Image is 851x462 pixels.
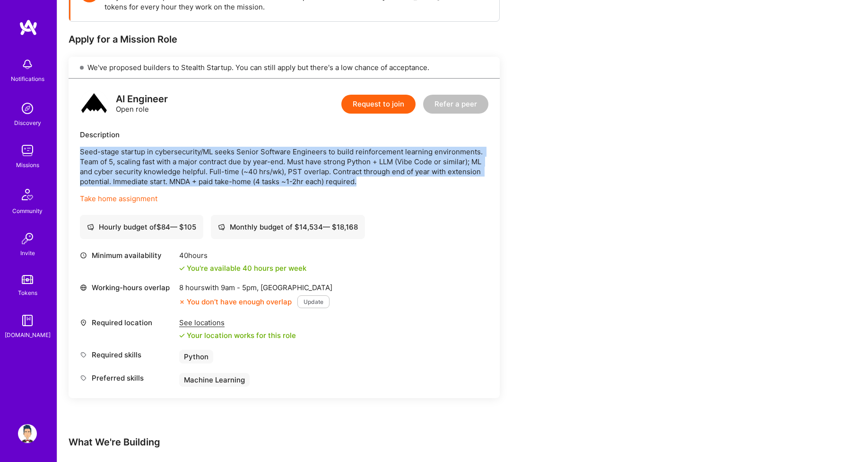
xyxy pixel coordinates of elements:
[18,288,37,298] div: Tokens
[179,297,292,307] div: You don’t have enough overlap
[80,350,174,360] div: Required skills
[179,330,296,340] div: Your location works for this role
[18,229,37,248] img: Invite
[87,223,94,231] i: icon Cash
[20,248,35,258] div: Invite
[179,263,306,273] div: You're available 40 hours per week
[179,250,306,260] div: 40 hours
[69,57,500,79] div: We've proposed builders to Stealth Startup. You can still apply but there's a low chance of accep...
[80,250,174,260] div: Minimum availability
[179,373,250,387] div: Machine Learning
[5,330,51,340] div: [DOMAIN_NAME]
[18,424,37,443] img: User Avatar
[69,436,636,448] div: What We're Building
[19,19,38,36] img: logo
[219,283,261,292] span: 9am - 5pm ,
[179,299,185,305] i: icon CloseOrange
[12,206,43,216] div: Community
[218,222,358,232] div: Monthly budget of $ 14,534 — $ 18,168
[16,424,39,443] a: User Avatar
[179,283,332,293] div: 8 hours with [GEOGRAPHIC_DATA]
[14,118,41,128] div: Discovery
[80,283,174,293] div: Working-hours overlap
[16,160,39,170] div: Missions
[18,311,37,330] img: guide book
[80,284,87,291] i: icon World
[80,351,87,358] i: icon Tag
[80,147,488,187] p: Seed-stage startup in cybersecurity/ML seeks Senior Software Engineers to build reinforcement lea...
[179,266,185,271] i: icon Check
[11,74,44,84] div: Notifications
[218,223,225,231] i: icon Cash
[16,183,39,206] img: Community
[18,55,37,74] img: bell
[80,319,87,326] i: icon Location
[18,99,37,118] img: discovery
[18,141,37,160] img: teamwork
[341,95,416,114] button: Request to join
[179,350,213,364] div: Python
[87,222,196,232] div: Hourly budget of $ 84 — $ 105
[80,374,87,382] i: icon Tag
[80,194,157,203] a: Take home assignment
[22,275,33,284] img: tokens
[179,333,185,338] i: icon Check
[80,252,87,259] i: icon Clock
[116,94,168,104] div: AI Engineer
[179,318,296,328] div: See locations
[80,130,488,140] div: Description
[80,90,108,118] img: logo
[423,95,488,114] button: Refer a peer
[80,318,174,328] div: Required location
[297,295,330,308] button: Update
[80,373,174,383] div: Preferred skills
[116,94,168,114] div: Open role
[69,33,500,45] div: Apply for a Mission Role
